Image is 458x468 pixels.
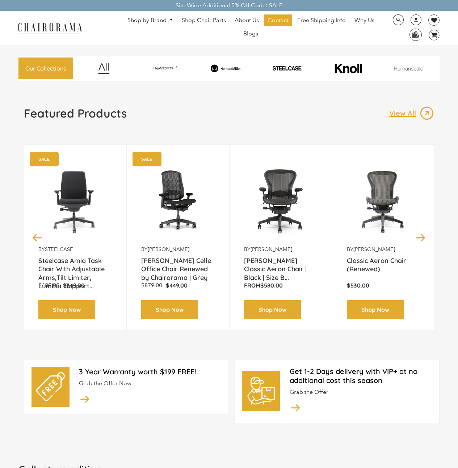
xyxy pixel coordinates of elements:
span: Free Shipping Info [297,17,346,24]
img: image_11.png [379,66,438,71]
img: delivery-man.png [247,376,276,405]
p: by [141,246,215,253]
img: Herman Miller Classic Aeron Chair | Black | Size B (Renewed) - chairorama [244,156,318,246]
span: Why Us [354,17,374,24]
button: Previous [31,231,44,244]
a: Classic Aeron Chair (Renewed) - chairorama Classic Aeron Chair (Renewed) - chairorama [347,156,420,246]
img: WhatsApp_Image_2024-07-12_at_16.23.01.webp [410,29,421,40]
nav: DesktopNavigation [117,14,385,41]
img: image_10_1.png [319,63,378,74]
h1: Featured Products [24,106,127,120]
span: $349.00 [63,282,85,289]
a: [PERSON_NAME] [353,246,395,252]
span: Blogs [243,30,258,38]
span: $489.00 [38,282,59,289]
img: image_14.png [290,401,301,413]
a: Classic Aeron Chair (Renewed) [347,256,420,275]
img: Amia Chair by chairorama.com [38,156,112,246]
img: image_12.png [84,63,124,74]
p: Grab the Offer [290,388,432,396]
a: Shop Now [141,300,198,319]
span: Contact [268,17,289,24]
a: [PERSON_NAME] Classic Aeron Chair | Black | Size B... [244,256,318,275]
p: by [38,246,112,253]
a: [PERSON_NAME] Celle Office Chair Renewed by Chairorama | Grey [141,256,215,275]
text: SALE [38,157,49,161]
a: Shop Now [38,300,95,319]
a: Shop by Brand [124,15,177,26]
p: Grab the Offer Now [79,380,222,387]
a: Featured Products [24,106,127,126]
img: Classic Aeron Chair (Renewed) - chairorama [347,156,420,246]
span: $449.00 [166,282,188,289]
p: From [244,282,318,289]
img: Herman Miller Celle Office Chair Renewed by Chairorama | Grey - chairorama [141,156,215,246]
text: SALE [141,157,152,161]
a: [PERSON_NAME] [251,246,292,252]
span: Shop Chair Parts [182,17,226,24]
p: by [244,246,318,253]
span: $580.00 [260,282,283,289]
span: $530.00 [347,282,369,289]
a: Amia Chair by chairorama.com Renewed Amia Chair chairorama.com [38,156,112,246]
a: Herman Miller Classic Aeron Chair | Black | Size B (Renewed) - chairorama Herman Miller Classic A... [244,156,318,246]
p: View All [389,109,420,118]
a: Contact [264,14,292,26]
span: $879.00 [141,282,162,289]
a: Steelcase Amia Task Chair With Adjustable Arms,Tilt Limiter, Lumbar Support... [38,256,112,275]
a: Blogs [240,28,262,39]
a: Herman Miller Celle Office Chair Renewed by Chairorama | Grey - chairorama Herman Miller Celle Of... [141,156,215,246]
a: Steelcase [45,246,73,252]
a: View All [389,106,434,120]
img: free.png [36,372,65,401]
a: Shop Chair Parts [178,14,230,26]
span: About Us [235,17,259,24]
img: PHOTO-2024-07-09-00-53-10-removebg-preview.png [257,65,316,71]
img: image_13.png [420,106,434,120]
a: [PERSON_NAME] [148,246,189,252]
a: Free Shipping Info [294,14,349,26]
h2: Get 1-2 Days delivery with VIP+ at no additional cost this season [290,367,432,385]
img: chairorama [14,22,86,34]
a: Shop Now [347,300,404,319]
a: Our Collections [18,58,73,80]
img: image_14.png [79,393,91,405]
p: by [347,246,420,253]
img: image_8_173eb7e0-7579-41b4-bc8e-4ba0b8ba93e8.png [196,64,255,72]
button: Next [414,231,427,244]
a: About Us [231,14,262,26]
img: image_7_14f0750b-d084-457f-979a-a1ab9f6582c4.png [135,63,194,73]
a: Shop Now [244,300,301,319]
a: Why Us [351,14,378,26]
h2: 3 Year Warranty worth $199 FREE! [79,367,222,376]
